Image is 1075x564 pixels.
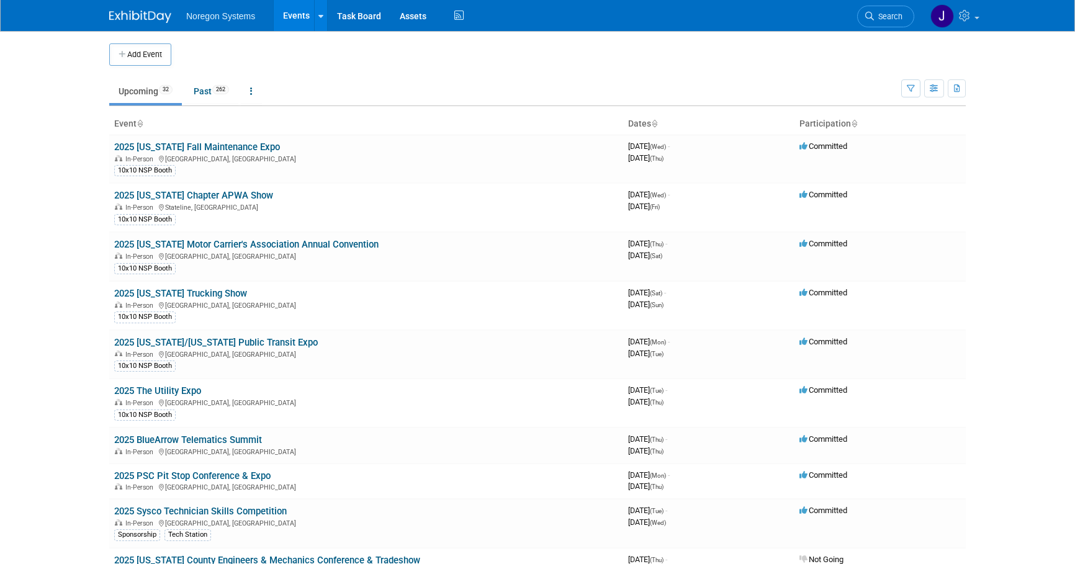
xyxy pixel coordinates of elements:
[114,251,618,261] div: [GEOGRAPHIC_DATA], [GEOGRAPHIC_DATA]
[799,190,847,199] span: Committed
[650,519,666,526] span: (Wed)
[650,241,663,248] span: (Thu)
[650,557,663,563] span: (Thu)
[114,263,176,274] div: 10x10 NSP Booth
[628,506,667,515] span: [DATE]
[874,12,902,21] span: Search
[114,239,379,250] a: 2025 [US_STATE] Motor Carrier's Association Annual Convention
[137,119,143,128] a: Sort by Event Name
[650,472,666,479] span: (Mon)
[164,529,211,540] div: Tech Station
[650,351,663,357] span: (Tue)
[628,349,663,358] span: [DATE]
[125,351,157,359] span: In-Person
[650,155,663,162] span: (Thu)
[799,470,847,480] span: Committed
[857,6,914,27] a: Search
[628,288,666,297] span: [DATE]
[115,448,122,454] img: In-Person Event
[109,43,171,66] button: Add Event
[628,190,670,199] span: [DATE]
[109,114,623,135] th: Event
[114,385,201,396] a: 2025 The Utility Expo
[114,311,176,323] div: 10x10 NSP Booth
[650,302,663,308] span: (Sun)
[628,337,670,346] span: [DATE]
[650,290,662,297] span: (Sat)
[114,506,287,517] a: 2025 Sysco Technician Skills Competition
[799,434,847,444] span: Committed
[665,239,667,248] span: -
[114,517,618,527] div: [GEOGRAPHIC_DATA], [GEOGRAPHIC_DATA]
[628,434,667,444] span: [DATE]
[650,483,663,490] span: (Thu)
[628,239,667,248] span: [DATE]
[665,555,667,564] span: -
[650,399,663,406] span: (Thu)
[851,119,857,128] a: Sort by Participation Type
[114,481,618,491] div: [GEOGRAPHIC_DATA], [GEOGRAPHIC_DATA]
[125,302,157,310] span: In-Person
[186,11,255,21] span: Noregon Systems
[109,11,171,23] img: ExhibitDay
[650,339,666,346] span: (Mon)
[628,481,663,491] span: [DATE]
[799,239,847,248] span: Committed
[114,153,618,163] div: [GEOGRAPHIC_DATA], [GEOGRAPHIC_DATA]
[664,288,666,297] span: -
[650,192,666,199] span: (Wed)
[628,470,670,480] span: [DATE]
[114,300,618,310] div: [GEOGRAPHIC_DATA], [GEOGRAPHIC_DATA]
[115,253,122,259] img: In-Person Event
[125,519,157,527] span: In-Person
[114,288,247,299] a: 2025 [US_STATE] Trucking Show
[115,204,122,210] img: In-Person Event
[212,85,229,94] span: 262
[159,85,173,94] span: 32
[665,385,667,395] span: -
[628,153,663,163] span: [DATE]
[114,470,271,481] a: 2025 PSC Pit Stop Conference & Expo
[114,202,618,212] div: Stateline, [GEOGRAPHIC_DATA]
[668,337,670,346] span: -
[115,351,122,357] img: In-Person Event
[650,253,662,259] span: (Sat)
[115,483,122,490] img: In-Person Event
[114,360,176,372] div: 10x10 NSP Booth
[930,4,954,28] img: Johana Gil
[628,300,663,309] span: [DATE]
[125,399,157,407] span: In-Person
[115,519,122,526] img: In-Person Event
[125,448,157,456] span: In-Person
[114,141,280,153] a: 2025 [US_STATE] Fall Maintenance Expo
[114,190,273,201] a: 2025 [US_STATE] Chapter APWA Show
[668,190,670,199] span: -
[125,253,157,261] span: In-Person
[115,302,122,308] img: In-Person Event
[114,337,318,348] a: 2025 [US_STATE]/[US_STATE] Public Transit Expo
[799,141,847,151] span: Committed
[628,385,667,395] span: [DATE]
[628,555,667,564] span: [DATE]
[628,446,663,455] span: [DATE]
[114,349,618,359] div: [GEOGRAPHIC_DATA], [GEOGRAPHIC_DATA]
[650,448,663,455] span: (Thu)
[628,397,663,406] span: [DATE]
[650,387,663,394] span: (Tue)
[668,470,670,480] span: -
[125,204,157,212] span: In-Person
[628,141,670,151] span: [DATE]
[799,337,847,346] span: Committed
[794,114,966,135] th: Participation
[628,251,662,260] span: [DATE]
[184,79,238,103] a: Past262
[668,141,670,151] span: -
[114,410,176,421] div: 10x10 NSP Booth
[114,529,160,540] div: Sponsorship
[799,555,843,564] span: Not Going
[125,155,157,163] span: In-Person
[623,114,794,135] th: Dates
[114,214,176,225] div: 10x10 NSP Booth
[114,446,618,456] div: [GEOGRAPHIC_DATA], [GEOGRAPHIC_DATA]
[799,288,847,297] span: Committed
